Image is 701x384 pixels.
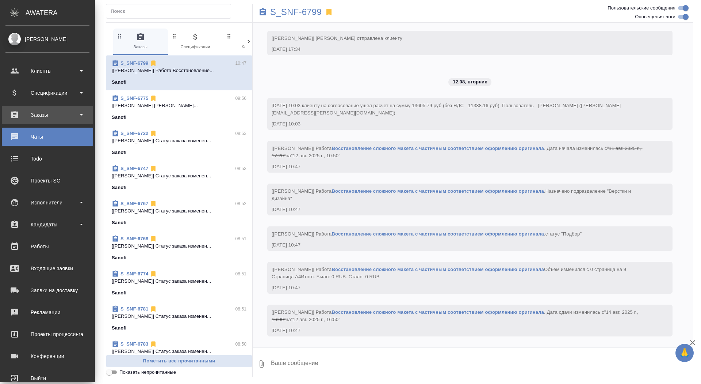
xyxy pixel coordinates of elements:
span: Пользовательские сообщения [608,4,675,12]
div: S_SNF-678308:50[[PERSON_NAME]] Статус заказа изменен...Sanofi [106,336,252,371]
p: 08:52 [235,200,246,207]
div: Заявки на доставку [5,285,89,296]
div: Рекламации [5,307,89,318]
svg: Отписаться [150,95,157,102]
svg: Отписаться [150,130,157,137]
span: "12 авг. 2025 г., 16:50" [291,317,340,322]
svg: Отписаться [150,165,157,172]
div: [DATE] 10:47 [272,241,647,249]
div: Кандидаты [5,219,89,230]
span: Показать непрочитанные [119,369,176,376]
svg: Зажми и перетащи, чтобы поменять порядок вкладок [226,33,233,39]
a: S_SNF-6781 [120,306,148,312]
a: S_SNF-6774 [120,271,148,276]
div: Проекты SC [5,175,89,186]
div: S_SNF-677408:51[[PERSON_NAME]] Статус заказа изменен...Sanofi [106,266,252,301]
a: S_SNF-6768 [120,236,148,241]
div: [DATE] 10:47 [272,163,647,170]
svg: Отписаться [150,200,157,207]
a: S_SNF-6722 [120,131,148,136]
button: Пометить все прочитанными [106,355,252,368]
p: Sanofi [112,289,127,297]
a: Рекламации [2,303,93,321]
a: S_SNF-6747 [120,166,148,171]
p: 08:51 [235,305,246,313]
div: Конференции [5,351,89,362]
p: 08:53 [235,130,246,137]
div: [DATE] 10:47 [272,327,647,334]
p: [[PERSON_NAME]] Статус заказа изменен... [112,278,246,285]
p: 10:47 [235,60,246,67]
a: Работы [2,237,93,256]
a: Восстановление сложного макета с частичным соответствием оформлению оригинала [332,146,544,151]
p: [[PERSON_NAME]] Работа Восстановление... [112,67,246,74]
a: Входящие заявки [2,259,93,278]
div: [PERSON_NAME] [5,35,89,43]
p: Sanofi [112,149,127,156]
p: Sanofi [112,219,127,226]
p: 08:50 [235,340,246,348]
div: [DATE] 10:47 [272,284,647,291]
span: Заказы [116,33,165,50]
a: S_SNF-6783 [120,341,148,347]
svg: Отписаться [150,305,157,313]
p: Sanofi [112,324,127,332]
div: S_SNF-672208:53[[PERSON_NAME]] Статус заказа изменен...Sanofi [106,125,252,161]
a: S_SNF-6767 [120,201,148,206]
div: Выйти [5,373,89,384]
button: 🙏 [675,344,694,362]
p: 12.08, вторник [453,78,487,86]
input: Поиск [111,6,231,16]
span: Пометить все прочитанными [110,357,248,365]
div: S_SNF-676808:51[[PERSON_NAME]] Статус заказа изменен...Sanofi [106,231,252,266]
span: [[PERSON_NAME]] Работа . Дата сдачи изменилась с на [272,309,639,322]
div: S_SNF-674708:53[[PERSON_NAME]] Статус заказа изменен...Sanofi [106,161,252,196]
div: Чаты [5,131,89,142]
p: 08:51 [235,235,246,242]
p: Sanofi [112,79,127,86]
div: Работы [5,241,89,252]
span: [[PERSON_NAME]] Работа . [272,231,582,237]
span: [[PERSON_NAME]] Работа . Дата начала изменилась с на [272,146,643,158]
span: статус "Подбор" [545,231,582,237]
p: 09:56 [235,95,246,102]
a: Конференции [2,347,93,365]
span: [[PERSON_NAME]] Работа . [272,188,632,201]
p: Sanofi [112,184,127,191]
svg: Отписаться [150,270,157,278]
a: Восстановление сложного макета с частичным соответствием оформлению оригинала [332,188,544,194]
div: Заказы [5,109,89,120]
div: S_SNF-678108:51[[PERSON_NAME]] Статус заказа изменен...Sanofi [106,301,252,336]
p: 08:51 [235,270,246,278]
p: [[PERSON_NAME]] Статус заказа изменен... [112,137,246,144]
div: S_SNF-677509:56[[PERSON_NAME] [PERSON_NAME]...Sanofi [106,90,252,125]
svg: Зажми и перетащи, чтобы поменять порядок вкладок [171,33,178,39]
span: Назначено подразделение "Верстки и дизайна" [272,188,632,201]
div: Клиенты [5,65,89,76]
a: S_SNF-6799 [270,8,322,16]
p: [[PERSON_NAME]] Статус заказа изменен... [112,172,246,180]
a: Чаты [2,128,93,146]
a: Заявки на доставку [2,281,93,300]
div: Входящие заявки [5,263,89,274]
a: S_SNF-6799 [120,60,148,66]
p: [[PERSON_NAME] [PERSON_NAME]... [112,102,246,109]
div: Спецификации [5,87,89,98]
p: Sanofi [112,114,127,121]
span: "14 авг. 2025 г., 16:00" [272,309,639,322]
span: 🙏 [678,345,691,361]
div: Проекты процессинга [5,329,89,340]
div: Исполнители [5,197,89,208]
a: Проекты процессинга [2,325,93,343]
a: Восстановление сложного макета с частичным соответствием оформлению оригинала [332,231,544,237]
p: 08:53 [235,165,246,172]
div: Todo [5,153,89,164]
span: "11 авг. 2025 г., 17:20" [272,146,643,158]
span: Клиенты [226,33,275,50]
a: Todo [2,150,93,168]
p: [[PERSON_NAME]] Статус заказа изменен... [112,242,246,250]
div: S_SNF-679910:47[[PERSON_NAME]] Работа Восстановление...Sanofi [106,55,252,90]
span: "12 авг. 2025 г., 10:50" [291,153,340,158]
p: Sanofi [112,254,127,261]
